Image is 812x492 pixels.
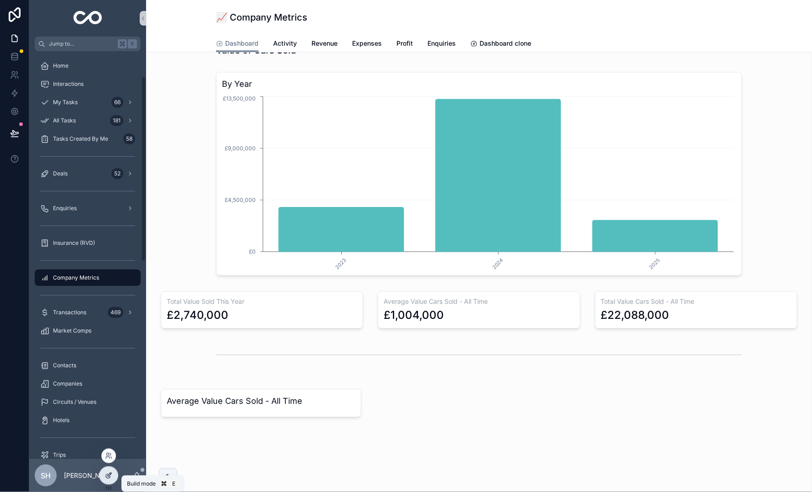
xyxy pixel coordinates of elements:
[53,417,69,424] span: Hotels
[427,39,456,48] span: Enquiries
[35,112,141,129] a: All Tasks181
[41,470,51,481] span: SH
[35,200,141,217] a: Enquiries
[53,170,68,177] span: Deals
[225,39,258,48] span: Dashboard
[129,40,136,48] span: K
[601,297,791,307] h3: Total Value Cars Sold - All Time
[53,327,91,334] span: Market Comps
[53,205,77,212] span: Enquiries
[35,304,141,321] a: Transactions469
[225,197,256,204] tspan: £4,500,000
[311,35,337,53] a: Revenue
[334,257,348,271] text: 2023
[491,257,505,271] text: 2024
[111,97,123,108] div: 66
[108,307,123,318] div: 469
[352,35,382,53] a: Expenses
[35,412,141,429] a: Hotels
[53,309,86,316] span: Transactions
[648,257,662,271] text: 2025
[64,471,116,480] p: [PERSON_NAME]
[225,145,256,152] tspan: £9,000,000
[273,35,297,53] a: Activity
[53,380,82,387] span: Companies
[35,76,141,92] a: Interactions
[35,235,141,251] a: Insurance (RVD)
[167,297,357,307] h3: Total Value Sold This Year
[249,249,256,255] tspan: £0
[35,270,141,286] a: Company Metrics
[384,308,444,323] div: £1,004,000
[35,323,141,339] a: Market Comps
[110,115,123,126] div: 181
[273,39,297,48] span: Activity
[216,35,258,53] a: Dashboard
[35,357,141,374] a: Contacts
[216,11,307,24] h1: 📈 Company Metrics
[111,168,123,179] div: 52
[53,362,76,369] span: Contacts
[123,133,135,144] div: 58
[35,165,141,182] a: Deals52
[53,62,69,69] span: Home
[384,297,574,307] h3: Average Value Cars Sold - All Time
[35,376,141,392] a: Companies
[49,40,114,48] span: Jump to...
[53,99,78,106] span: My Tasks
[311,39,337,48] span: Revenue
[35,447,141,463] a: Trips
[480,39,531,48] span: Dashboard clone
[29,51,146,459] div: scrollable content
[167,395,355,408] h3: Average Value Cars Sold - All Time
[35,94,141,111] a: My Tasks66
[35,394,141,410] a: Circuits / Venues
[53,239,95,247] span: Insurance (RVD)
[127,480,156,487] span: Build mode
[223,95,256,102] tspan: £13,500,000
[352,39,382,48] span: Expenses
[53,274,99,281] span: Company Metrics
[35,58,141,74] a: Home
[53,117,76,124] span: All Tasks
[427,35,456,53] a: Enquiries
[53,135,108,143] span: Tasks Created By Me
[167,308,228,323] div: £2,740,000
[222,95,736,270] div: chart
[53,398,96,406] span: Circuits / Venues
[53,80,84,88] span: Interactions
[470,35,531,53] a: Dashboard clone
[396,35,413,53] a: Profit
[601,308,670,323] div: £22,088,000
[396,39,413,48] span: Profit
[74,11,102,26] img: App logo
[222,78,736,91] h3: By Year
[170,480,178,487] span: E
[35,131,141,147] a: Tasks Created By Me58
[35,37,141,51] button: Jump to...K
[53,451,66,459] span: Trips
